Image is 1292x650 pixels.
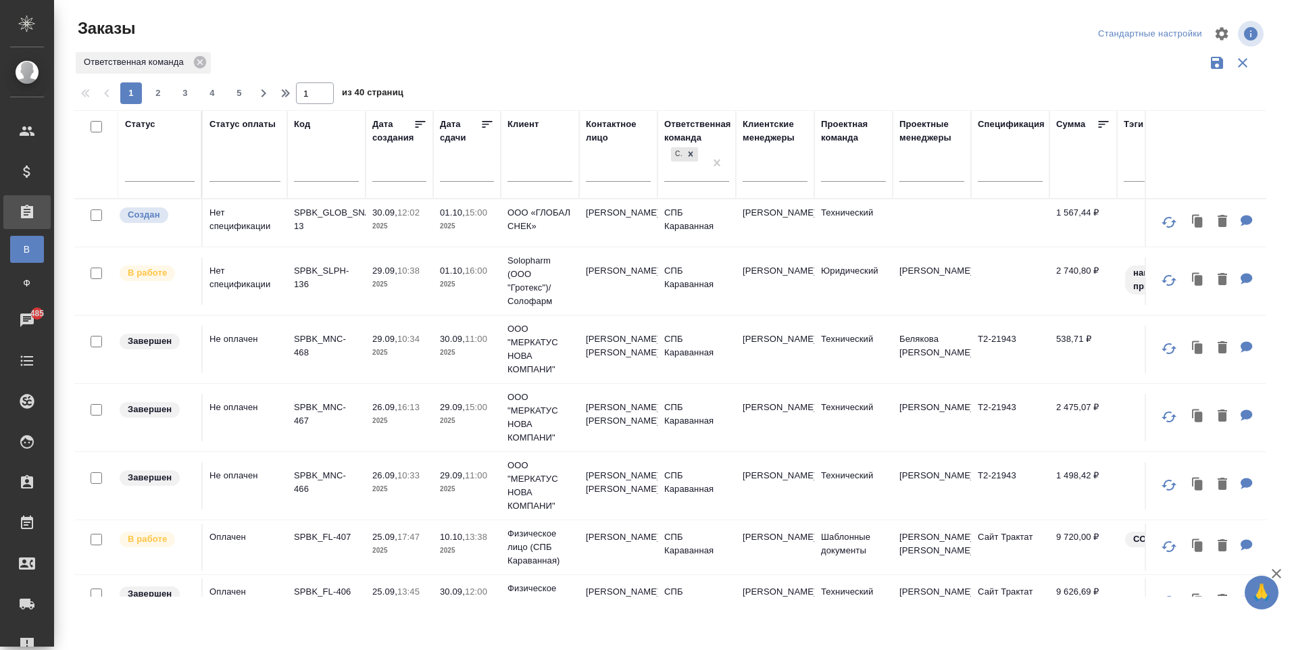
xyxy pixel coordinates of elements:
button: Обновить [1153,585,1185,618]
td: СПБ Караванная [657,199,736,247]
p: 16:00 [465,266,487,276]
p: 2025 [372,544,426,557]
p: 29.09, [372,334,397,344]
div: Статус [125,118,155,131]
p: Завершен [128,587,172,601]
td: [PERSON_NAME] [PERSON_NAME] [579,462,657,509]
div: Тэги [1124,118,1143,131]
button: Клонировать [1185,266,1211,294]
p: ООО "МЕРКАТУС НОВА КОМПАНИ" [507,391,572,445]
p: 2025 [372,482,426,496]
td: Не оплачен [203,326,287,373]
button: Сбросить фильтры [1230,50,1256,76]
div: Дата сдачи [440,118,480,145]
div: Проектные менеджеры [899,118,964,145]
td: [PERSON_NAME] [736,257,814,305]
span: Настроить таблицу [1206,18,1238,50]
span: Ф [17,276,37,290]
td: [PERSON_NAME] [736,394,814,441]
td: Не оплачен [203,394,287,441]
td: Оплачен [203,524,287,571]
p: SPBK_FL-407 [294,530,359,544]
p: 12:02 [397,207,420,218]
div: Проектная команда [821,118,886,145]
p: SPBK_MNC-466 [294,469,359,496]
td: Не оплачен [203,462,287,509]
td: [PERSON_NAME] [579,257,657,305]
div: Выставляет КМ при направлении счета или после выполнения всех работ/сдачи заказа клиенту. Окончат... [118,469,195,487]
span: 5 [228,86,250,100]
div: Сумма [1056,118,1085,131]
div: Контактное лицо [586,118,651,145]
button: Клонировать [1185,471,1211,499]
p: 15:00 [465,402,487,412]
p: В работе [128,532,167,546]
p: 2025 [440,278,494,291]
td: [PERSON_NAME] [PERSON_NAME] [893,524,971,571]
td: СПБ Караванная [657,394,736,441]
td: [PERSON_NAME] [579,578,657,626]
button: Клонировать [1185,532,1211,560]
p: 2025 [440,482,494,496]
button: 2 [147,82,169,104]
div: Код [294,118,310,131]
p: ООО "МЕРКАТУС НОВА КОМПАНИ" [507,459,572,513]
button: Клонировать [1185,587,1211,615]
button: Удалить [1211,587,1234,615]
span: В [17,243,37,256]
p: 30.09, [372,207,397,218]
button: Удалить [1211,334,1234,362]
p: 25.09, [372,586,397,597]
div: Клиент [507,118,539,131]
span: из 40 страниц [342,84,403,104]
span: Посмотреть информацию [1238,21,1266,47]
p: 2025 [440,544,494,557]
p: 30.09, [440,586,465,597]
p: ООО "МЕРКАТУС НОВА КОМПАНИ" [507,322,572,376]
td: 1 567,44 ₽ [1049,199,1117,247]
button: 4 [201,82,223,104]
p: В работе [128,266,167,280]
p: Solopharm (ООО "Гротекс")/Солофарм [507,254,572,308]
td: СПБ Караванная [657,578,736,626]
p: 10:38 [397,266,420,276]
td: Т2-21943 [971,462,1049,509]
td: Шаблонные документы [814,524,893,571]
p: Завершен [128,334,172,348]
p: 10.10, [440,532,465,542]
td: [PERSON_NAME] [893,394,971,441]
button: Клонировать [1185,208,1211,236]
td: Юридический [814,257,893,305]
p: 16:13 [397,402,420,412]
p: Создан [128,208,160,222]
p: 2025 [372,278,426,291]
td: 1 498,42 ₽ [1049,462,1117,509]
p: 11:00 [465,334,487,344]
div: Клиентские менеджеры [743,118,807,145]
p: 2025 [372,414,426,428]
button: Удалить [1211,266,1234,294]
td: 2 475,07 ₽ [1049,394,1117,441]
p: направить на приемку [1133,266,1201,293]
button: Обновить [1153,401,1185,433]
p: 01.10, [440,207,465,218]
div: Выставляется автоматически при создании заказа [118,206,195,224]
p: 2025 [440,220,494,233]
td: [PERSON_NAME] [736,578,814,626]
td: Технический [814,578,893,626]
td: [PERSON_NAME] [893,578,971,626]
td: [PERSON_NAME] [893,462,971,509]
p: Физическое лицо (СПБ Караванная) [507,582,572,622]
div: Выставляет КМ при направлении счета или после выполнения всех работ/сдачи заказа клиенту. Окончат... [118,585,195,603]
td: Оплачен [203,578,287,626]
p: 29.09, [372,266,397,276]
button: Удалить [1211,471,1234,499]
td: Сайт Трактат [971,578,1049,626]
p: 13:45 [397,586,420,597]
div: направить на приемку [1124,264,1272,296]
td: СПБ Караванная [657,257,736,305]
button: Сохранить фильтры [1204,50,1230,76]
button: Удалить [1211,532,1234,560]
span: 2 [147,86,169,100]
p: 2025 [440,346,494,359]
